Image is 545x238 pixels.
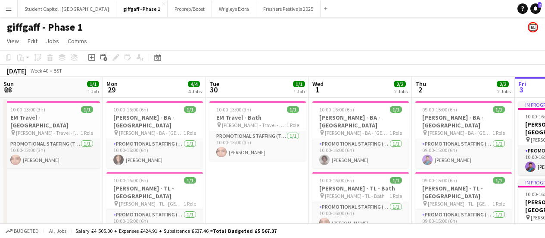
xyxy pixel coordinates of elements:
span: 1 [311,85,324,95]
button: giffgaff - Phase 1 [116,0,168,17]
span: Mon [106,80,118,88]
h3: [PERSON_NAME] - TL - Bath [312,184,409,192]
span: Fri [518,80,526,88]
app-card-role: Promotional Staffing (Brand Ambassadors)1/110:00-16:00 (6h)[PERSON_NAME] [312,139,409,168]
div: 10:00-16:00 (6h)1/1[PERSON_NAME] - TL - Bath [PERSON_NAME] - TL - Bath1 RolePromotional Staffing ... [312,172,409,232]
span: [PERSON_NAME] - TL - [GEOGRAPHIC_DATA] [119,200,184,207]
span: 4/4 [188,81,200,87]
a: View [3,35,22,47]
h3: [PERSON_NAME] - BA - [GEOGRAPHIC_DATA] [312,114,409,129]
h1: giffgaff - Phase 1 [7,21,83,34]
div: 1 Job [87,88,99,95]
h3: [PERSON_NAME] - TL - [GEOGRAPHIC_DATA] [415,184,512,200]
span: 10:00-16:00 (6h) [319,106,354,113]
span: Thu [415,80,426,88]
a: Edit [24,35,41,47]
h3: [PERSON_NAME] - TL - [GEOGRAPHIC_DATA] [106,184,203,200]
a: Jobs [43,35,62,47]
span: Edit [28,37,37,45]
span: 30 [208,85,219,95]
span: 1/1 [81,106,93,113]
button: Budgeted [4,226,40,236]
div: 2 Jobs [394,88,408,95]
app-job-card: 10:00-13:00 (3h)1/1EM Travel - Bath [PERSON_NAME] - Travel - Bath1 RolePromotional Staffing (Team... [209,101,306,161]
span: Total Budgeted £5 567.37 [213,228,277,234]
span: [PERSON_NAME] - BA - [GEOGRAPHIC_DATA] [119,130,184,136]
button: Freshers Festivals 2025 [256,0,321,17]
span: 29 [105,85,118,95]
span: [PERSON_NAME] - Travel - [GEOGRAPHIC_DATA] [16,130,81,136]
div: 4 Jobs [188,88,202,95]
h3: [PERSON_NAME] - BA - [GEOGRAPHIC_DATA] [415,114,512,129]
span: 09:00-15:00 (6h) [422,106,457,113]
span: Budgeted [14,228,39,234]
span: 1/1 [293,81,305,87]
button: Proprep/Boost [168,0,212,17]
app-job-card: 10:00-16:00 (6h)1/1[PERSON_NAME] - BA - [GEOGRAPHIC_DATA] [PERSON_NAME] - BA - [GEOGRAPHIC_DATA]1... [312,101,409,168]
span: 1 Role [492,130,505,136]
span: [PERSON_NAME] - TL - [GEOGRAPHIC_DATA] [428,200,492,207]
span: 1/1 [493,106,505,113]
app-user-avatar: Bounce Activations Ltd [528,22,538,32]
span: 1 Role [287,122,299,128]
span: 10:00-16:00 (6h) [113,106,148,113]
app-job-card: 10:00-16:00 (6h)1/1[PERSON_NAME] - BA - [GEOGRAPHIC_DATA] [PERSON_NAME] - BA - [GEOGRAPHIC_DATA]1... [106,101,203,168]
span: 1 Role [184,130,196,136]
span: 10:00-13:00 (3h) [10,106,45,113]
app-card-role: Promotional Staffing (Brand Ambassadors)1/110:00-16:00 (6h)[PERSON_NAME] [106,139,203,168]
span: Jobs [46,37,59,45]
span: 1 Role [389,130,402,136]
span: 1/1 [390,106,402,113]
span: 28 [2,85,14,95]
div: [DATE] [7,67,27,75]
app-card-role: Promotional Staffing (Team Leader)1/110:00-13:00 (3h)[PERSON_NAME] [209,131,306,161]
span: 1/1 [87,81,99,87]
span: 1 Role [184,200,196,207]
span: View [7,37,19,45]
span: 3 [517,85,526,95]
button: Student Capitol | [GEOGRAPHIC_DATA] [18,0,116,17]
app-job-card: 10:00-13:00 (3h)1/1EM Travel - [GEOGRAPHIC_DATA] [PERSON_NAME] - Travel - [GEOGRAPHIC_DATA]1 Role... [3,101,100,168]
span: [PERSON_NAME] - Travel - Bath [222,122,287,128]
span: All jobs [47,228,68,234]
app-card-role: Promotional Staffing (Brand Ambassadors)1/109:00-15:00 (6h)[PERSON_NAME] [415,139,512,168]
span: 10:00-16:00 (6h) [113,177,148,184]
span: Week 40 [28,67,50,74]
span: 2/2 [394,81,406,87]
span: 1/1 [390,177,402,184]
span: 2 [414,85,426,95]
span: 10:00-16:00 (6h) [319,177,354,184]
span: 1 Role [81,130,93,136]
app-card-role: Promotional Staffing (Team Leader)1/110:00-16:00 (6h)[PERSON_NAME] [312,202,409,232]
span: 1/1 [493,177,505,184]
span: [PERSON_NAME] - BA - [GEOGRAPHIC_DATA] [428,130,492,136]
span: Wed [312,80,324,88]
span: 1/1 [287,106,299,113]
app-job-card: 09:00-15:00 (6h)1/1[PERSON_NAME] - BA - [GEOGRAPHIC_DATA] [PERSON_NAME] - BA - [GEOGRAPHIC_DATA]1... [415,101,512,168]
h3: EM Travel - [GEOGRAPHIC_DATA] [3,114,100,129]
span: 1/1 [184,177,196,184]
a: Comms [64,35,90,47]
h3: [PERSON_NAME] - BA - [GEOGRAPHIC_DATA] [106,114,203,129]
span: [PERSON_NAME] - BA - [GEOGRAPHIC_DATA] [325,130,389,136]
div: 2 Jobs [497,88,511,95]
app-card-role: Promotional Staffing (Team Leader)1/110:00-13:00 (3h)[PERSON_NAME] [3,139,100,168]
div: 1 Job [293,88,305,95]
span: 2/2 [497,81,509,87]
span: 09:00-15:00 (6h) [422,177,457,184]
span: Sun [3,80,14,88]
span: [PERSON_NAME] - TL - Bath [325,193,385,199]
button: Wrigleys Extra [212,0,256,17]
div: BST [53,67,62,74]
div: Salary £4 505.00 + Expenses £424.91 + Subsistence £637.46 = [75,228,277,234]
span: 1 Role [389,193,402,199]
span: 10:00-13:00 (3h) [216,106,251,113]
h3: EM Travel - Bath [209,114,306,121]
span: 2 [538,2,542,8]
a: 2 [530,3,541,14]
